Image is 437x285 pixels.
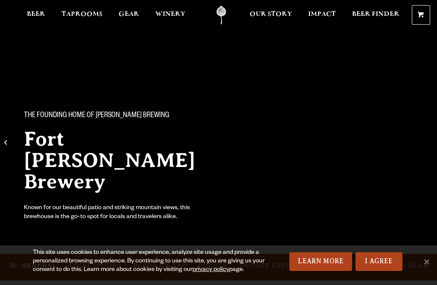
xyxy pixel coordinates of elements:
[24,128,208,192] h2: Fort [PERSON_NAME] Brewery
[289,252,352,271] a: Learn More
[56,6,108,25] a: Taprooms
[113,6,145,25] a: Gear
[24,110,169,121] span: The Founding Home of [PERSON_NAME] Brewing
[192,267,229,273] a: privacy policy
[250,11,292,17] span: Our Story
[24,204,208,222] div: Known for our beautiful patio and striking mountain views, this brewhouse is the go-to spot for l...
[61,11,102,17] span: Taprooms
[150,6,191,25] a: Winery
[27,11,45,17] span: Beer
[155,11,185,17] span: Winery
[352,11,399,17] span: Beer Finder
[347,6,405,25] a: Beer Finder
[303,6,341,25] a: Impact
[422,257,431,266] span: No
[119,11,139,17] span: Gear
[205,6,237,25] a: Odell Home
[21,6,51,25] a: Beer
[355,252,402,271] a: I Agree
[33,249,269,274] div: This site uses cookies to enhance user experience, analyze site usage and provide a personalized ...
[308,11,336,17] span: Impact
[244,6,297,25] a: Our Story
